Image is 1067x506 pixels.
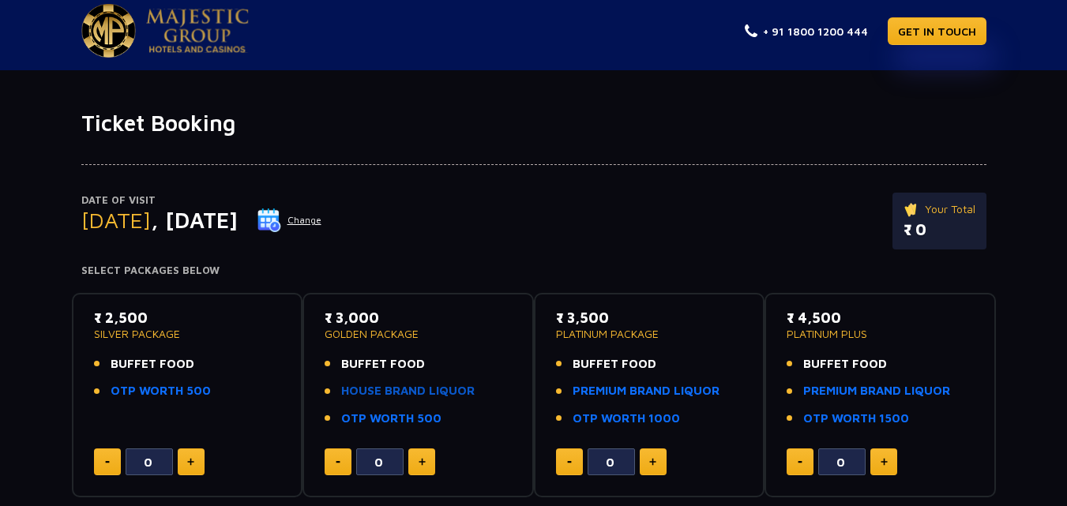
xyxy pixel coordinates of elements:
[187,458,194,466] img: plus
[573,382,719,400] a: PREMIUM BRAND LIQUOR
[904,201,975,218] p: Your Total
[81,207,151,233] span: [DATE]
[257,208,322,233] button: Change
[803,382,950,400] a: PREMIUM BRAND LIQUOR
[904,218,975,242] p: ₹ 0
[81,110,986,137] h1: Ticket Booking
[573,410,680,428] a: OTP WORTH 1000
[787,328,974,339] p: PLATINUM PLUS
[341,355,425,373] span: BUFFET FOOD
[556,307,743,328] p: ₹ 3,500
[798,461,802,463] img: minus
[341,382,475,400] a: HOUSE BRAND LIQUOR
[94,307,281,328] p: ₹ 2,500
[94,328,281,339] p: SILVER PACKAGE
[803,410,909,428] a: OTP WORTH 1500
[567,461,572,463] img: minus
[649,458,656,466] img: plus
[336,461,340,463] img: minus
[111,355,194,373] span: BUFFET FOOD
[556,328,743,339] p: PLATINUM PACKAGE
[341,410,441,428] a: OTP WORTH 500
[419,458,426,466] img: plus
[105,461,110,463] img: minus
[151,207,238,233] span: , [DATE]
[803,355,887,373] span: BUFFET FOOD
[745,23,868,39] a: + 91 1800 1200 444
[325,328,512,339] p: GOLDEN PACKAGE
[81,4,136,58] img: Majestic Pride
[904,201,920,218] img: ticket
[146,9,249,53] img: Majestic Pride
[325,307,512,328] p: ₹ 3,000
[111,382,211,400] a: OTP WORTH 500
[888,17,986,45] a: GET IN TOUCH
[573,355,656,373] span: BUFFET FOOD
[787,307,974,328] p: ₹ 4,500
[81,193,322,208] p: Date of Visit
[81,264,986,277] h4: Select Packages Below
[881,458,888,466] img: plus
